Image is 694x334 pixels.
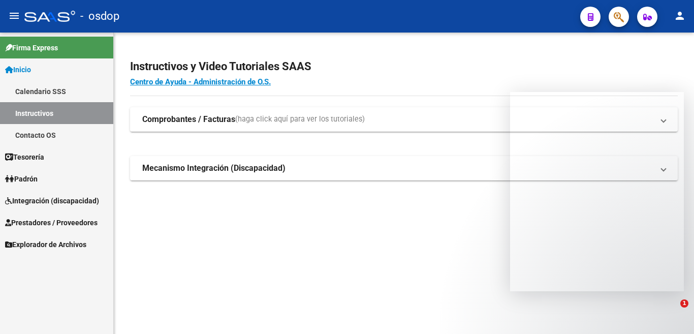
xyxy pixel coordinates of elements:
[80,5,119,27] span: - osdop
[5,195,99,206] span: Integración (discapacidad)
[142,114,235,125] strong: Comprobantes / Facturas
[8,10,20,22] mat-icon: menu
[5,151,44,163] span: Tesorería
[5,42,58,53] span: Firma Express
[5,64,31,75] span: Inicio
[659,299,684,324] iframe: Intercom live chat
[142,163,286,174] strong: Mecanismo Integración (Discapacidad)
[235,114,365,125] span: (haga click aquí para ver los tutoriales)
[130,156,678,180] mat-expansion-panel-header: Mecanismo Integración (Discapacidad)
[130,107,678,132] mat-expansion-panel-header: Comprobantes / Facturas(haga click aquí para ver los tutoriales)
[5,239,86,250] span: Explorador de Archivos
[674,10,686,22] mat-icon: person
[510,92,684,291] iframe: Intercom live chat mensaje
[5,173,38,185] span: Padrón
[680,299,688,308] span: 1
[130,57,678,76] h2: Instructivos y Video Tutoriales SAAS
[5,217,98,228] span: Prestadores / Proveedores
[130,77,271,86] a: Centro de Ayuda - Administración de O.S.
